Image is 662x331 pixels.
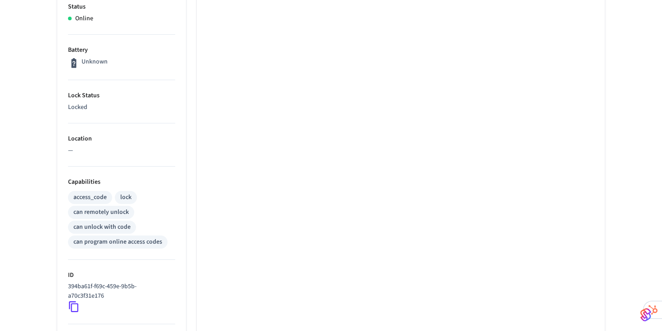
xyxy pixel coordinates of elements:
p: Unknown [82,57,108,67]
img: SeamLogoGradient.69752ec5.svg [640,308,651,322]
p: Online [75,14,93,23]
p: Status [68,2,175,12]
p: ID [68,271,175,280]
p: Locked [68,103,175,112]
div: lock [120,193,131,202]
p: Lock Status [68,91,175,100]
p: 394ba61f-f69c-459e-9b5b-a70c3f31e176 [68,282,172,301]
p: — [68,146,175,155]
div: access_code [73,193,107,202]
p: Capabilities [68,177,175,187]
p: Location [68,134,175,144]
div: can unlock with code [73,222,131,232]
div: can program online access codes [73,237,162,247]
div: can remotely unlock [73,208,129,217]
p: Battery [68,45,175,55]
